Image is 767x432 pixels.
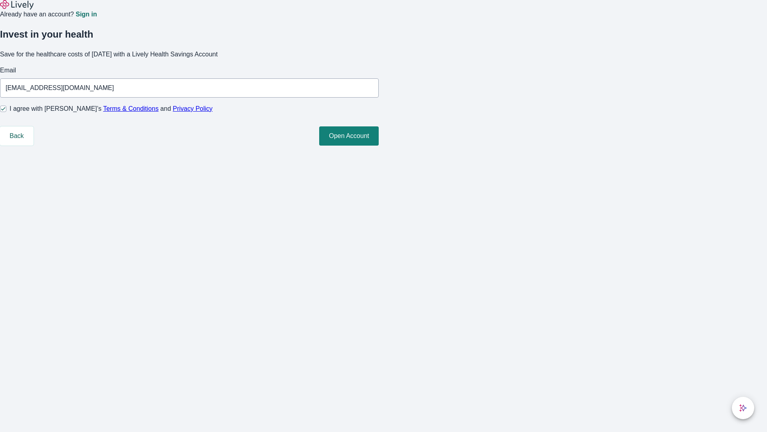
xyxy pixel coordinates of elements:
span: I agree with [PERSON_NAME]’s and [10,104,213,114]
a: Sign in [76,11,97,18]
button: chat [732,397,754,419]
a: Privacy Policy [173,105,213,112]
svg: Lively AI Assistant [739,404,747,412]
button: Open Account [319,126,379,146]
a: Terms & Conditions [103,105,159,112]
